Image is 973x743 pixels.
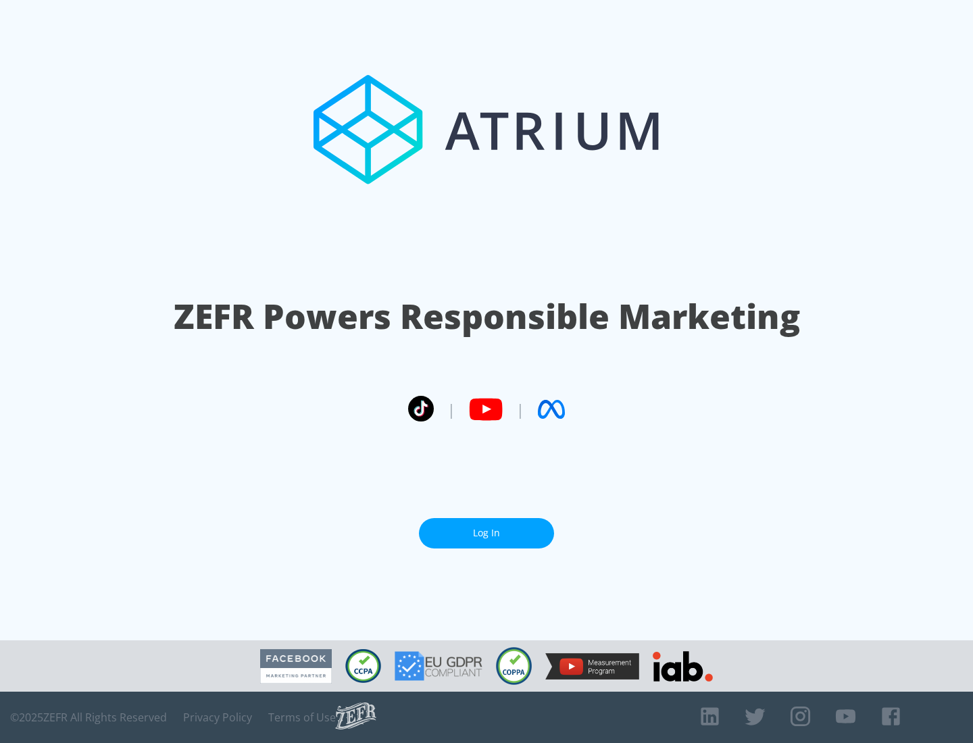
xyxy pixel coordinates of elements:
img: YouTube Measurement Program [545,653,639,680]
img: CCPA Compliant [345,649,381,683]
img: GDPR Compliant [395,651,482,681]
a: Terms of Use [268,711,336,724]
a: Privacy Policy [183,711,252,724]
span: © 2025 ZEFR All Rights Reserved [10,711,167,724]
h1: ZEFR Powers Responsible Marketing [174,293,800,340]
span: | [516,399,524,419]
img: IAB [653,651,713,682]
img: Facebook Marketing Partner [260,649,332,684]
span: | [447,399,455,419]
a: Log In [419,518,554,548]
img: COPPA Compliant [496,647,532,685]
